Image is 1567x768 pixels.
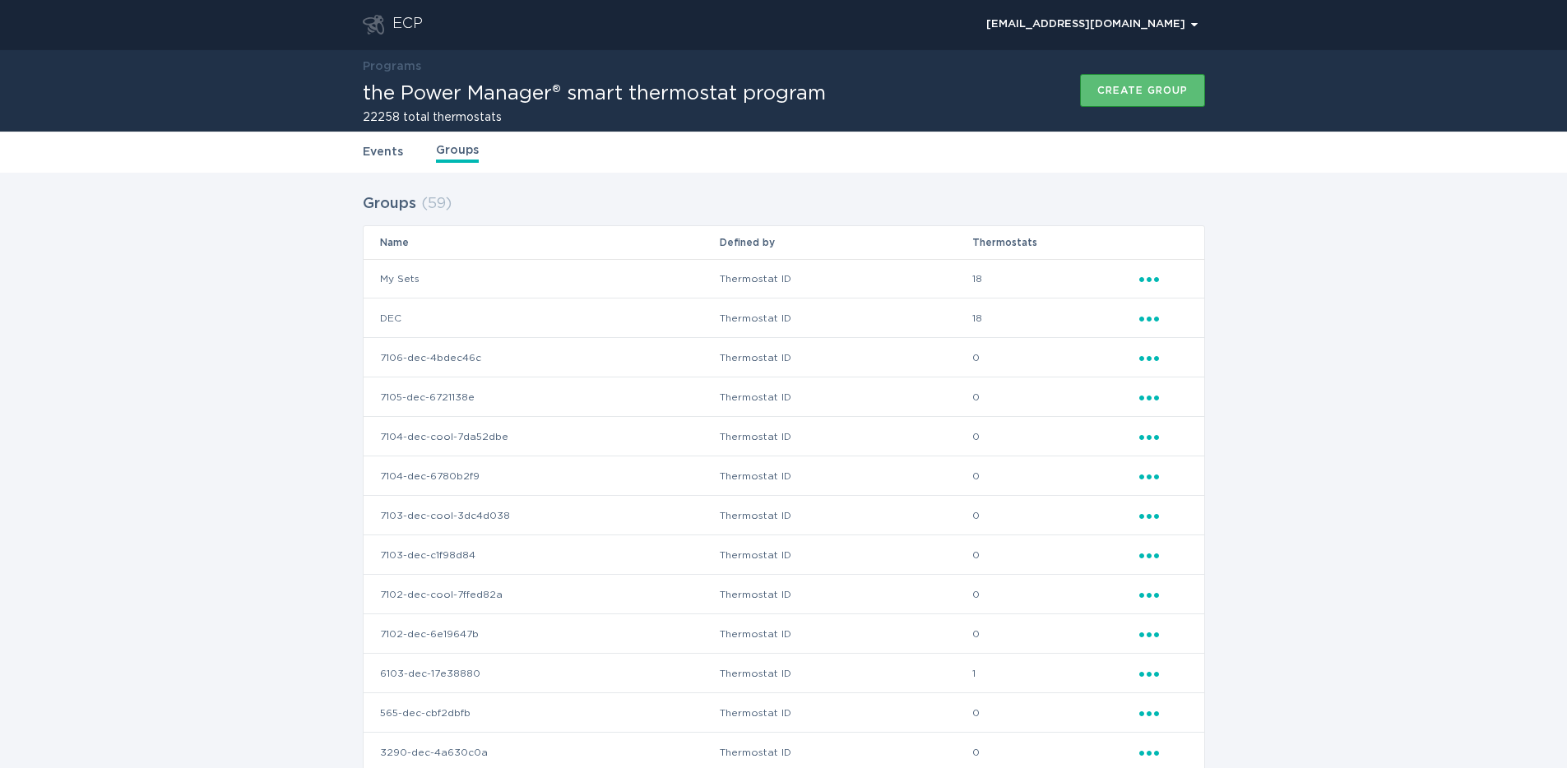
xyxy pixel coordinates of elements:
td: 0 [971,496,1138,535]
td: Thermostat ID [719,417,971,456]
td: 565-dec-cbf2dbfb [364,693,720,733]
td: 0 [971,575,1138,614]
td: 0 [971,535,1138,575]
tr: 978c43534e624932bd6cd4aa5398d3b8 [364,417,1204,456]
td: 7103-dec-c1f98d84 [364,535,720,575]
tr: e6634f903c584d7f49bbaf204d0c8a65a78d1d21 [364,298,1204,338]
div: Popover menu [1139,270,1188,288]
tr: 1a6c0f8791a6410b98c461dfdfbfe77d [364,496,1204,535]
td: Thermostat ID [719,693,971,733]
td: Thermostat ID [719,535,971,575]
td: 6103-dec-17e38880 [364,654,720,693]
div: Popover menu [1139,388,1188,406]
td: 7102-dec-cool-7ffed82a [364,575,720,614]
div: Popover menu [1139,507,1188,525]
td: Thermostat ID [719,614,971,654]
td: Thermostat ID [719,338,971,377]
div: Popover menu [1139,546,1188,564]
td: Thermostat ID [719,377,971,417]
td: 0 [971,614,1138,654]
div: ECP [392,15,423,35]
td: 1 [971,654,1138,693]
button: Go to dashboard [363,15,384,35]
div: Popover menu [1139,625,1188,643]
div: Popover menu [1139,585,1188,604]
td: 7104-dec-6780b2f9 [364,456,720,496]
td: 0 [971,338,1138,377]
td: 7102-dec-6e19647b [364,614,720,654]
tr: b0120e0275d5470eb5175aae5f85f768 [364,535,1204,575]
td: DEC [364,298,720,338]
button: Create group [1080,74,1205,107]
td: 7104-dec-cool-7da52dbe [364,417,720,456]
td: Thermostat ID [719,259,971,298]
tr: f04e167dfea7af03696215f51ac23df6111d1db8 [364,259,1204,298]
div: Create group [1097,86,1188,95]
div: [EMAIL_ADDRESS][DOMAIN_NAME] [986,20,1198,30]
div: Popover menu [1139,349,1188,367]
td: 0 [971,417,1138,456]
td: Thermostat ID [719,496,971,535]
a: Events [363,143,403,161]
td: 7106-dec-4bdec46c [364,338,720,377]
a: Groups [436,141,479,163]
tr: 4ebb7d48b4cf4cdcb9f59cdc45585acf [364,338,1204,377]
div: Popover menu [979,12,1205,37]
tr: f13646a96e0048a995e881416596d42f [364,575,1204,614]
td: Thermostat ID [719,298,971,338]
div: Popover menu [1139,743,1188,761]
td: 7105-dec-6721138e [364,377,720,417]
tr: ee5f4f6d3b36408a8105f42b0ab88b16 [364,614,1204,654]
td: 0 [971,456,1138,496]
td: 0 [971,693,1138,733]
div: Popover menu [1139,467,1188,485]
td: Thermostat ID [719,456,971,496]
td: My Sets [364,259,720,298]
tr: 4046cdfa019349f1ba178ec6227e4478 [364,377,1204,417]
th: Thermostats [971,226,1138,259]
div: Popover menu [1139,704,1188,722]
td: Thermostat ID [719,575,971,614]
tr: Table Headers [364,226,1204,259]
td: 0 [971,377,1138,417]
tr: b9b40e587cf145be97c2bff70920b124 [364,693,1204,733]
div: Popover menu [1139,428,1188,446]
th: Defined by [719,226,971,259]
div: Popover menu [1139,309,1188,327]
h2: 22258 total thermostats [363,112,826,123]
tr: c3c57b7208aa43eaa810011db1216155 [364,456,1204,496]
th: Name [364,226,720,259]
a: Programs [363,61,421,72]
span: ( 59 ) [421,197,452,211]
td: 18 [971,298,1138,338]
button: Open user account details [979,12,1205,37]
h2: Groups [363,189,416,219]
td: 7103-dec-cool-3dc4d038 [364,496,720,535]
td: Thermostat ID [719,654,971,693]
h1: the Power Manager® smart thermostat program [363,84,826,104]
td: 18 [971,259,1138,298]
tr: cbad30051609416083c0c2d82b878fb6 [364,654,1204,693]
div: Popover menu [1139,664,1188,682]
